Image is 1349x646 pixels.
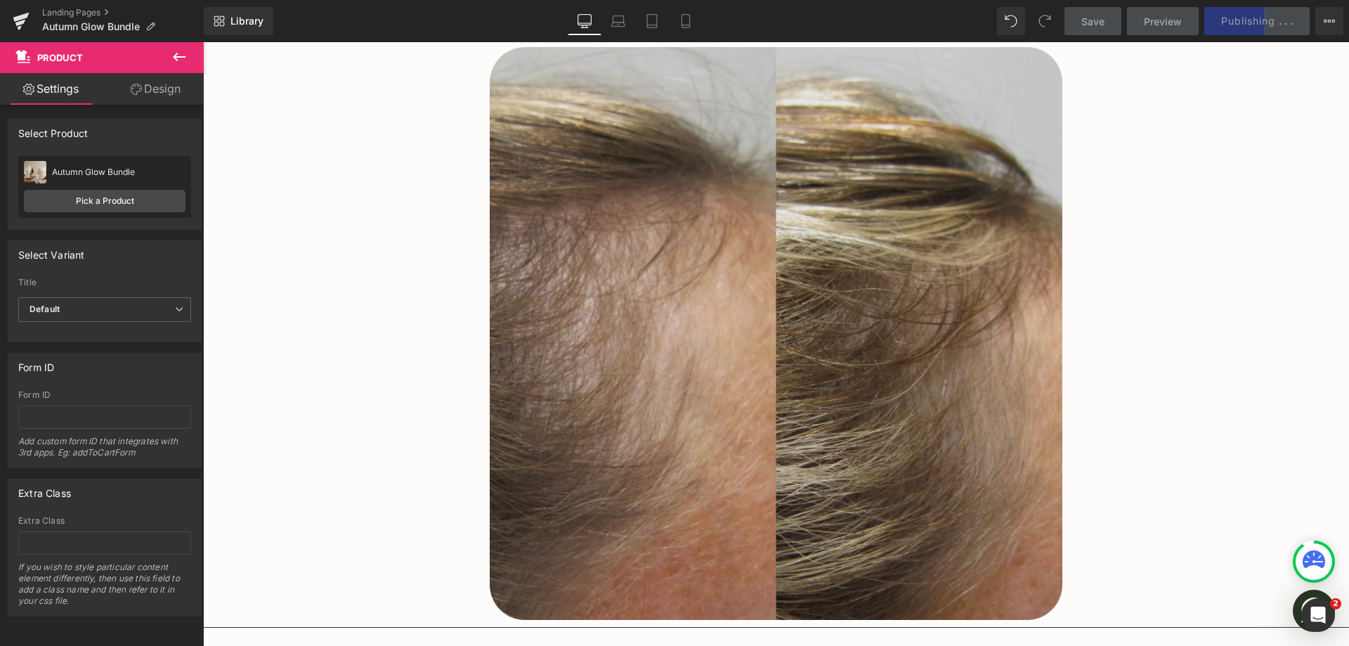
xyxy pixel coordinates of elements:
[635,7,669,35] a: Tablet
[18,479,71,499] div: Extra Class
[18,278,191,292] label: Title
[52,167,185,177] div: Autumn Glow Bundle
[18,119,89,139] div: Select Product
[24,161,46,183] img: pImage
[1031,7,1059,35] button: Redo
[601,7,635,35] a: Laptop
[18,562,191,616] div: If you wish to style particular content element differently, then use this field to add a class n...
[35,602,247,617] u: [PERSON_NAME] Growth Spray:
[24,190,185,212] a: Pick a Product
[11,536,110,593] iframe: Marketing Popup
[18,241,85,261] div: Select Variant
[1127,7,1199,35] a: Preview
[30,304,60,314] b: Default
[42,21,140,32] span: Autumn Glow Bundle
[1081,14,1104,29] span: Save
[1330,598,1341,609] span: 2
[230,15,263,27] span: Library
[1315,7,1343,35] button: More
[18,390,191,400] div: Form ID
[18,436,191,467] div: Add custom form ID that integrates with 3rd apps. Eg: addToCartForm
[18,354,54,373] div: Form ID
[105,73,207,105] a: Design
[42,7,204,18] a: Landing Pages
[1301,598,1335,632] iframe: Intercom live chat
[18,516,191,526] div: Extra Class
[568,7,601,35] a: Desktop
[1090,548,1132,590] div: Messenger Dummy Widget
[204,7,273,35] a: New Library
[1144,14,1182,29] span: Preview
[669,7,703,35] a: Mobile
[37,52,83,63] span: Product
[997,7,1025,35] button: Undo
